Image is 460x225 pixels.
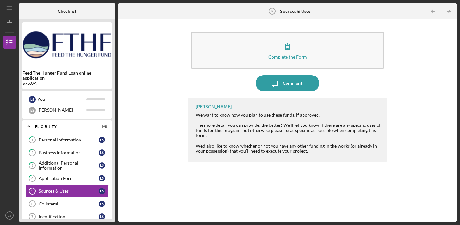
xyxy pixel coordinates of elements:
[31,215,33,219] tspan: 7
[22,70,112,81] b: Feed The Hunger Fund Loan online application
[26,133,109,146] a: 1Personal InformationLS
[39,150,99,155] div: Business Information
[26,146,109,159] a: 2Business InformationLS
[29,107,36,114] div: E S
[99,175,105,181] div: L S
[31,164,33,168] tspan: 3
[99,137,105,143] div: L S
[39,189,99,194] div: Sources & Uses
[3,209,16,222] button: LS
[39,176,99,181] div: Application Form
[58,9,76,14] b: Checklist
[35,125,91,129] div: Eligibility
[196,112,381,154] div: We want to know how you plan to use these funds, if approved. The more detail you can provide, th...
[196,104,232,109] div: [PERSON_NAME]
[39,201,99,206] div: Collateral
[283,75,302,91] div: Comment
[99,188,105,194] div: L S
[256,75,319,91] button: Comment
[31,151,33,155] tspan: 2
[26,197,109,210] a: 6CollateralLS
[99,213,105,220] div: L S
[26,159,109,172] a: 3Additional Personal InformationLS
[26,172,109,185] a: 4Application FormLS
[99,162,105,169] div: L S
[31,138,33,142] tspan: 1
[191,32,384,69] button: Complete the Form
[8,214,11,217] text: LS
[37,105,86,116] div: [PERSON_NAME]
[29,96,36,103] div: L S
[271,9,273,13] tspan: 5
[99,149,105,156] div: L S
[39,137,99,142] div: Personal Information
[26,185,109,197] a: 5Sources & UsesLS
[22,26,112,64] img: Product logo
[99,201,105,207] div: L S
[37,94,86,105] div: You
[26,210,109,223] a: 7IdentificationLS
[31,189,33,193] tspan: 5
[39,160,99,171] div: Additional Personal Information
[22,81,112,86] div: $75.0K
[39,214,99,219] div: Identification
[280,9,310,14] b: Sources & Uses
[96,125,107,129] div: 0 / 8
[31,176,34,181] tspan: 4
[31,202,33,206] tspan: 6
[268,54,307,59] div: Complete the Form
